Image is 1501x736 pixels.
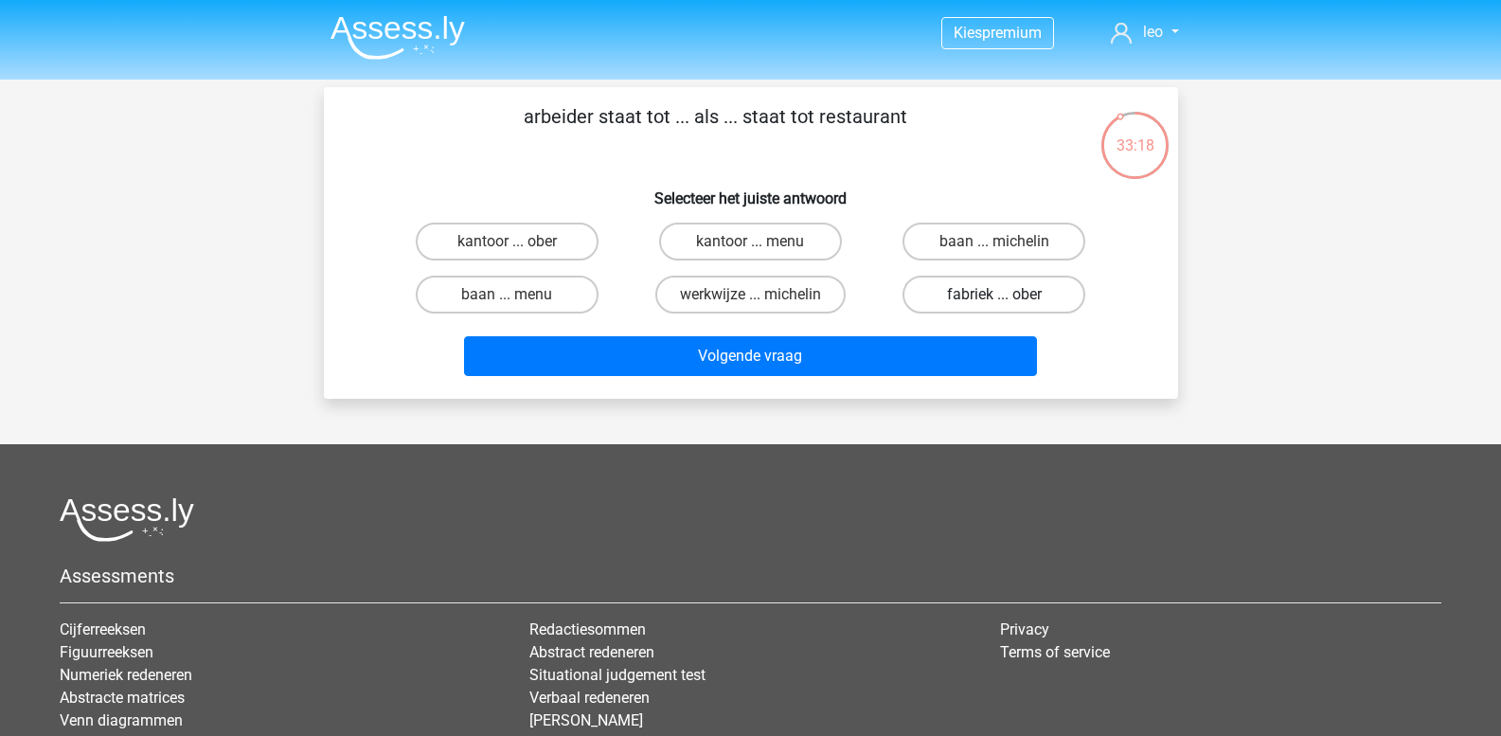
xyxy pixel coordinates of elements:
a: leo [1103,21,1186,44]
button: Volgende vraag [464,336,1037,376]
label: kantoor ... menu [659,223,842,260]
a: Abstracte matrices [60,689,185,707]
a: Situational judgement test [529,666,706,684]
a: Cijferreeksen [60,620,146,638]
span: premium [982,24,1042,42]
a: Privacy [1000,620,1049,638]
h6: Selecteer het juiste antwoord [354,174,1148,207]
a: Kiespremium [942,20,1053,45]
img: Assessly logo [60,497,194,542]
h5: Assessments [60,565,1441,587]
span: Kies [954,24,982,42]
label: fabriek ... ober [902,276,1085,314]
a: Figuurreeksen [60,643,153,661]
span: leo [1143,23,1163,41]
a: Venn diagrammen [60,711,183,729]
label: werkwijze ... michelin [655,276,846,314]
a: Verbaal redeneren [529,689,650,707]
a: [PERSON_NAME] [529,711,643,729]
a: Redactiesommen [529,620,646,638]
div: 33:18 [1099,110,1170,157]
p: arbeider staat tot ... als ... staat tot restaurant [354,102,1077,159]
a: Numeriek redeneren [60,666,192,684]
a: Abstract redeneren [529,643,654,661]
label: baan ... menu [416,276,599,314]
img: Assessly [331,15,465,60]
label: kantoor ... ober [416,223,599,260]
a: Terms of service [1000,643,1110,661]
label: baan ... michelin [902,223,1085,260]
